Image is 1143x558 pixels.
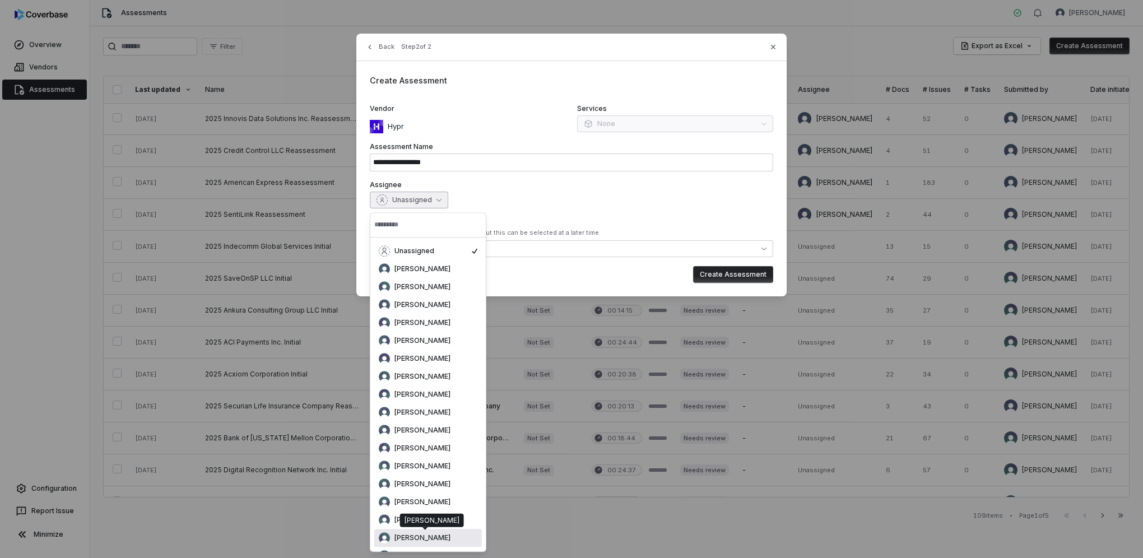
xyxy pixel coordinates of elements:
[693,266,773,283] button: Create Assessment
[379,461,390,472] img: Jonathan Lee avatar
[394,426,450,435] span: [PERSON_NAME]
[370,142,773,151] label: Assessment Name
[394,533,450,542] span: [PERSON_NAME]
[379,389,390,400] img: Emad Nabbus avatar
[392,196,432,204] span: Unassigned
[370,104,394,113] span: Vendor
[394,497,450,506] span: [PERSON_NAME]
[379,317,390,328] img: Cassandra Burns avatar
[394,462,450,471] span: [PERSON_NAME]
[394,264,450,273] span: [PERSON_NAME]
[370,217,773,226] label: Control Sets
[394,515,450,524] span: [PERSON_NAME]
[370,76,447,85] span: Create Assessment
[394,372,450,381] span: [PERSON_NAME]
[394,318,450,327] span: [PERSON_NAME]
[379,263,390,275] img: Adam Hauseman avatar
[394,247,434,255] span: Unassigned
[379,281,390,292] img: Akshar Thakkar avatar
[379,443,390,454] img: Jason Boland avatar
[379,425,390,436] img: Isaac Mousel avatar
[379,335,390,346] img: Christie Mielzarek avatar
[362,37,398,57] button: Back
[379,514,390,526] img: Kristina Carroll avatar
[394,336,450,345] span: [PERSON_NAME]
[394,354,450,363] span: [PERSON_NAME]
[401,43,431,51] span: Step 2 of 2
[379,532,390,543] img: Madison Hull avatar
[577,104,773,113] label: Services
[394,408,450,417] span: [PERSON_NAME]
[379,371,390,382] img: Curtis Nohl avatar
[394,300,450,309] span: [PERSON_NAME]
[379,299,390,310] img: Bridget Seagraves avatar
[379,478,390,490] img: Jonathan Wann avatar
[394,390,450,399] span: [PERSON_NAME]
[379,407,390,418] img: Fatima Thomson avatar
[394,282,450,291] span: [PERSON_NAME]
[383,121,404,132] p: Hypr
[370,180,773,189] label: Assignee
[379,353,390,364] img: Colleen Harris avatar
[394,480,450,489] span: [PERSON_NAME]
[405,516,459,525] div: [PERSON_NAME]
[370,229,773,237] div: At least one control set is required, but this can be selected at a later time.
[394,444,450,453] span: [PERSON_NAME]
[379,496,390,508] img: Jonathon Irons avatar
